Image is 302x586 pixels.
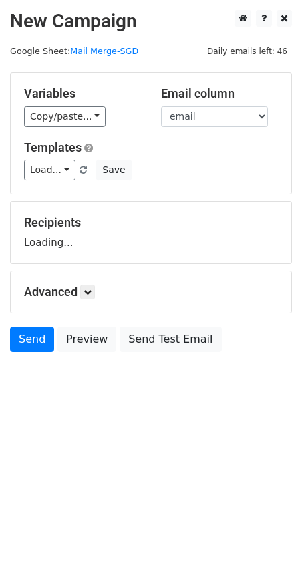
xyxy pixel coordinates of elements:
[24,106,106,127] a: Copy/paste...
[161,86,278,101] h5: Email column
[202,46,292,56] a: Daily emails left: 46
[96,160,131,180] button: Save
[10,46,138,56] small: Google Sheet:
[24,215,278,250] div: Loading...
[57,327,116,352] a: Preview
[24,285,278,299] h5: Advanced
[202,44,292,59] span: Daily emails left: 46
[24,160,75,180] a: Load...
[24,86,141,101] h5: Variables
[10,10,292,33] h2: New Campaign
[120,327,221,352] a: Send Test Email
[10,327,54,352] a: Send
[24,140,82,154] a: Templates
[24,215,278,230] h5: Recipients
[70,46,138,56] a: Mail Merge-SGD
